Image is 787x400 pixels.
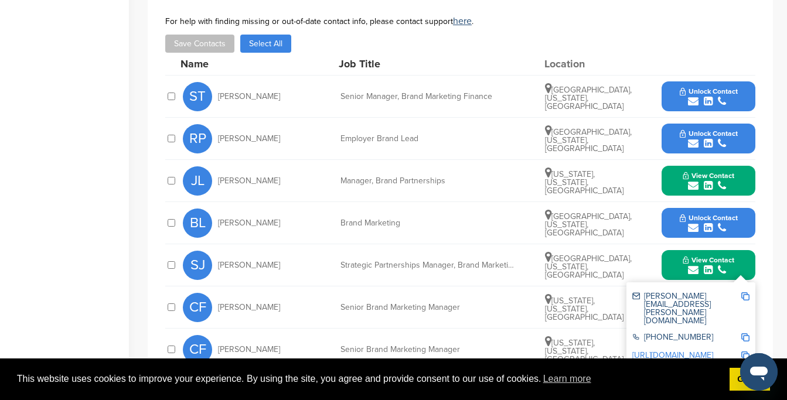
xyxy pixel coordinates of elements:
button: Unlock Contact [666,79,752,114]
div: Manager, Brand Partnerships [340,177,516,185]
div: Job Title [339,59,515,69]
span: Unlock Contact [680,129,738,138]
div: [PERSON_NAME][EMAIL_ADDRESS][PERSON_NAME][DOMAIN_NAME] [632,292,741,325]
span: [PERSON_NAME] [218,135,280,143]
span: RP [183,124,212,153]
button: View Contact [669,163,748,199]
span: ST [183,82,212,111]
span: [US_STATE], [US_STATE], [GEOGRAPHIC_DATA] [545,296,624,322]
div: [PHONE_NUMBER] [632,333,741,343]
span: View Contact [683,172,734,180]
div: Strategic Partnerships Manager, Brand Marketing [340,261,516,269]
span: CF [183,293,212,322]
span: View Contact [683,256,734,264]
span: [GEOGRAPHIC_DATA], [US_STATE], [GEOGRAPHIC_DATA] [545,254,632,280]
span: This website uses cookies to improve your experience. By using the site, you agree and provide co... [17,370,720,388]
button: Save Contacts [165,35,234,53]
button: View Contact [669,248,748,283]
div: Location [544,59,632,69]
span: [GEOGRAPHIC_DATA], [US_STATE], [GEOGRAPHIC_DATA] [545,85,632,111]
span: [PERSON_NAME] [218,303,280,312]
a: learn more about cookies [541,370,593,388]
span: BL [183,208,212,238]
span: SJ [183,251,212,280]
span: [US_STATE], [US_STATE], [GEOGRAPHIC_DATA] [545,338,624,364]
div: Senior Manager, Brand Marketing Finance [340,93,516,101]
span: Unlock Contact [680,87,738,95]
button: Unlock Contact [666,121,752,156]
div: Senior Brand Marketing Manager [340,303,516,312]
div: For help with finding missing or out-of-date contact info, please contact support . [165,16,755,26]
img: Copy [741,333,749,341]
iframe: Button to launch messaging window [740,353,778,391]
div: Employer Brand Lead [340,135,516,143]
span: [PERSON_NAME] [218,177,280,185]
a: here [453,15,472,27]
span: [PERSON_NAME] [218,346,280,354]
span: [PERSON_NAME] [218,219,280,227]
button: Select All [240,35,291,53]
span: CF [183,335,212,364]
span: [PERSON_NAME] [218,93,280,101]
span: [GEOGRAPHIC_DATA], [US_STATE], [GEOGRAPHIC_DATA] [545,211,632,238]
span: JL [183,166,212,196]
span: [PERSON_NAME] [218,261,280,269]
div: Brand Marketing [340,219,516,227]
span: [US_STATE], [US_STATE], [GEOGRAPHIC_DATA] [545,169,624,196]
span: Unlock Contact [680,214,738,222]
img: Copy [741,292,749,300]
div: Senior Brand Marketing Manager [340,346,516,354]
div: Name [180,59,309,69]
button: Unlock Contact [666,206,752,241]
img: Copy [741,351,749,360]
a: [URL][DOMAIN_NAME] [632,350,713,360]
span: [GEOGRAPHIC_DATA], [US_STATE], [GEOGRAPHIC_DATA] [545,127,632,153]
a: dismiss cookie message [730,368,770,391]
